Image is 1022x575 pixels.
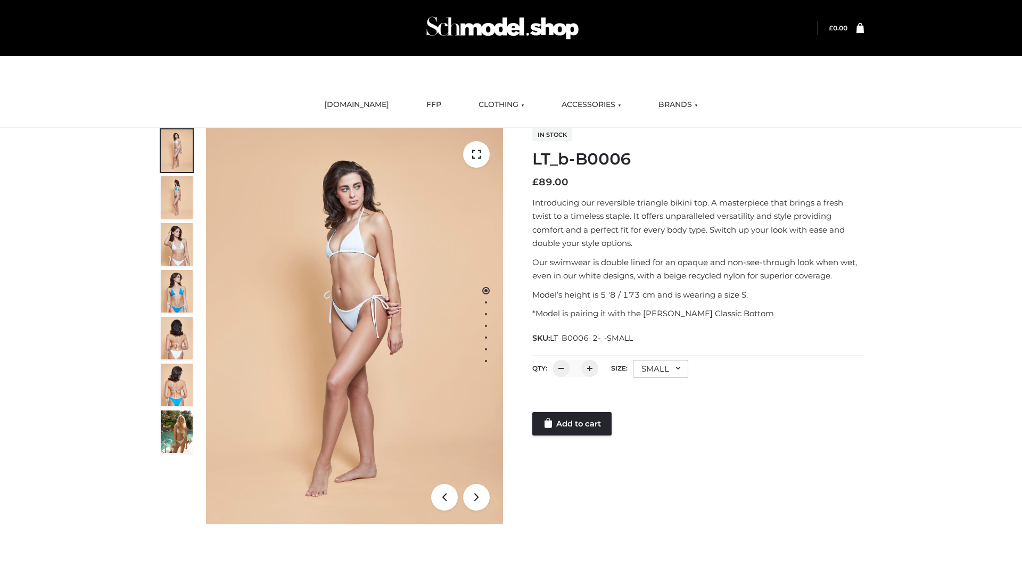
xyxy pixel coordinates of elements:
[633,360,688,378] div: SMALL
[161,317,193,359] img: ArielClassicBikiniTop_CloudNine_AzureSky_OW114ECO_7-scaled.jpg
[161,176,193,219] img: ArielClassicBikiniTop_CloudNine_AzureSky_OW114ECO_2-scaled.jpg
[423,7,582,49] img: Schmodel Admin 964
[161,364,193,406] img: ArielClassicBikiniTop_CloudNine_AzureSky_OW114ECO_8-scaled.jpg
[532,176,539,188] span: £
[611,364,628,372] label: Size:
[829,24,847,32] bdi: 0.00
[532,196,864,250] p: Introducing our reversible triangle bikini top. A masterpiece that brings a fresh twist to a time...
[829,24,847,32] a: £0.00
[554,93,629,117] a: ACCESSORIES
[532,364,547,372] label: QTY:
[206,128,503,524] img: ArielClassicBikiniTop_CloudNine_AzureSky_OW114ECO_1
[532,412,612,436] a: Add to cart
[532,307,864,321] p: *Model is pairing it with the [PERSON_NAME] Classic Bottom
[532,332,634,344] span: SKU:
[829,24,833,32] span: £
[161,223,193,266] img: ArielClassicBikiniTop_CloudNine_AzureSky_OW114ECO_3-scaled.jpg
[650,93,706,117] a: BRANDS
[532,256,864,283] p: Our swimwear is double lined for an opaque and non-see-through look when wet, even in our white d...
[418,93,449,117] a: FFP
[471,93,532,117] a: CLOTHING
[532,150,864,169] h1: LT_b-B0006
[316,93,397,117] a: [DOMAIN_NAME]
[532,288,864,302] p: Model’s height is 5 ‘8 / 173 cm and is wearing a size S.
[161,129,193,172] img: ArielClassicBikiniTop_CloudNine_AzureSky_OW114ECO_1-scaled.jpg
[532,176,568,188] bdi: 89.00
[161,410,193,453] img: Arieltop_CloudNine_AzureSky2.jpg
[161,270,193,313] img: ArielClassicBikiniTop_CloudNine_AzureSky_OW114ECO_4-scaled.jpg
[550,333,633,343] span: LT_B0006_2-_-SMALL
[532,128,572,141] span: In stock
